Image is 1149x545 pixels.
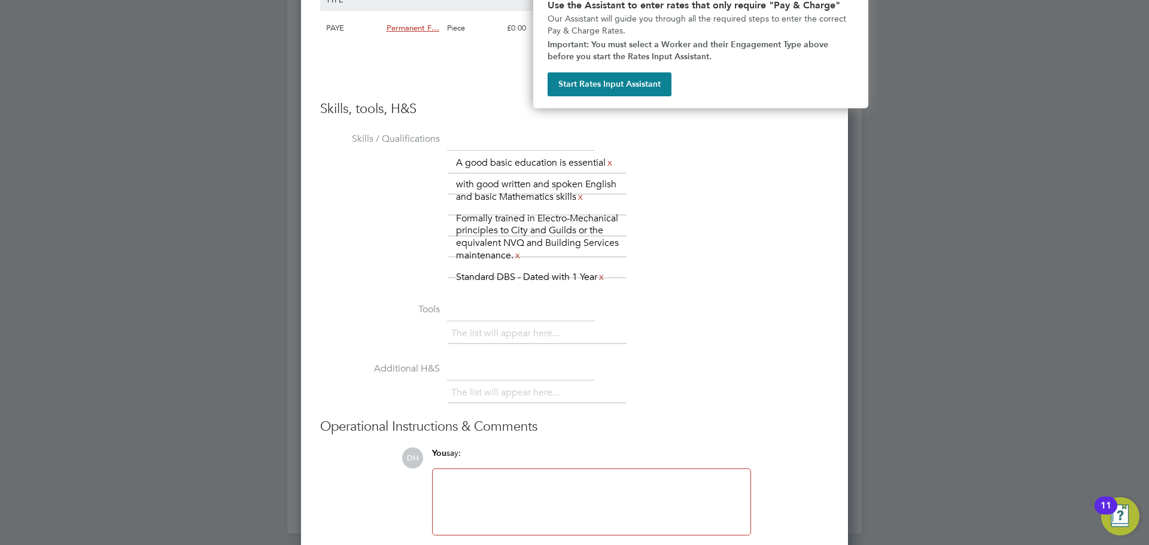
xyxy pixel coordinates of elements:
li: A good basic education is essential [451,155,619,171]
span: You [432,448,446,458]
h3: Operational Instructions & Comments [320,418,829,436]
a: x [576,189,585,205]
div: 11 [1101,506,1111,521]
li: with good written and spoken English and basic Mathematics skills [451,176,625,205]
label: Additional H&S [320,363,440,375]
strong: Important: You must select a Worker and their Engagement Type above before you start the Rates In... [548,39,831,62]
div: £0.00 [504,11,564,45]
button: Open Resource Center, 11 new notifications [1101,497,1139,535]
a: x [513,248,522,263]
div: PAYE [323,11,384,45]
label: Tools [320,303,440,316]
h3: Skills, tools, H&S [320,101,829,118]
span: Permanent F… [387,23,439,33]
li: The list will appear here... [451,385,564,401]
label: Skills / Qualifications [320,133,440,145]
a: x [606,155,614,170]
div: say: [432,447,751,468]
li: The list will appear here... [451,325,564,342]
li: Standard DBS - Dated with 1 Year [451,269,610,285]
div: Piece [444,11,504,45]
button: Start Rates Input Assistant [548,72,671,96]
a: x [597,269,606,285]
span: DH [402,447,423,468]
p: Our Assistant will guide you through all the required steps to enter the correct Pay & Charge Rates. [548,13,854,36]
li: Formally trained in Electro-Mechanical principles to City and Guilds or the equivalent NVQ and Bu... [451,211,625,264]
